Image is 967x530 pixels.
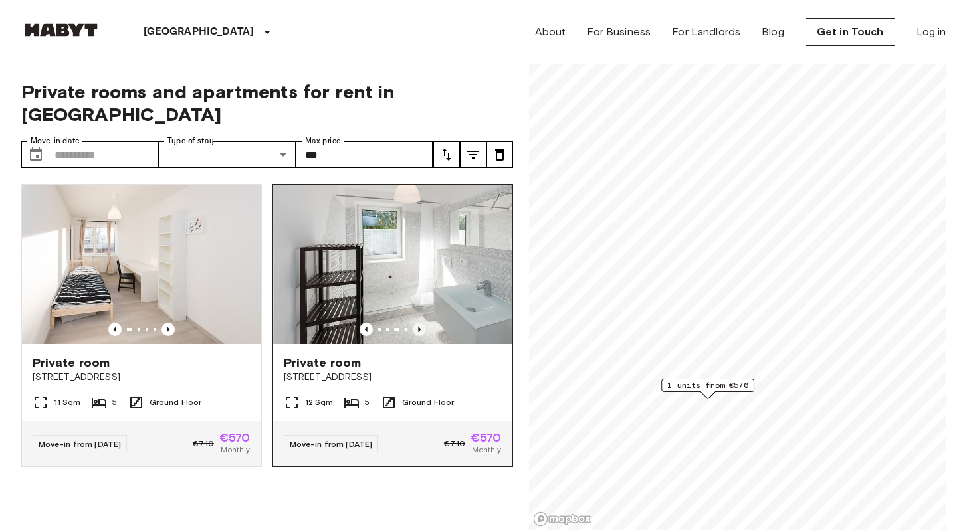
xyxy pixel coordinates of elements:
span: Move-in from [DATE] [39,439,122,449]
span: €710 [193,438,214,450]
span: 12 Sqm [305,397,334,408]
span: Move-in from [DATE] [290,439,373,449]
a: Log in [916,24,946,40]
a: Get in Touch [806,18,895,46]
a: Previous imagePrevious imagePrivate room[STREET_ADDRESS]12 Sqm5Ground FloorMove-in from [DATE]€71... [272,184,513,467]
span: [STREET_ADDRESS] [33,371,251,384]
span: Private rooms and apartments for rent in [GEOGRAPHIC_DATA] [21,80,513,126]
label: Max price [305,135,341,147]
button: Previous image [360,323,373,336]
span: Monthly [472,444,501,456]
img: Habyt [21,23,101,37]
img: Marketing picture of unit DE-02-073-03M [22,185,261,344]
span: Ground Floor [402,397,455,408]
a: Blog [762,24,784,40]
span: 5 [365,397,370,408]
span: €710 [444,438,465,450]
button: tune [460,141,486,168]
span: 5 [112,397,117,408]
span: €570 [219,432,251,444]
a: For Landlords [672,24,740,40]
span: [STREET_ADDRESS] [284,371,502,384]
button: Previous image [161,323,175,336]
span: Ground Floor [150,397,202,408]
p: [GEOGRAPHIC_DATA] [144,24,255,40]
a: Marketing picture of unit DE-02-073-03MPrevious imagePrevious imagePrivate room[STREET_ADDRESS]11... [21,184,262,467]
span: Private room [284,355,362,371]
button: Previous image [108,323,122,336]
button: Choose date [23,141,49,168]
img: Marketing picture of unit DE-02-067-04M [273,185,512,344]
div: Map marker [661,379,754,399]
span: Private room [33,355,110,371]
label: Move-in date [31,135,80,147]
a: For Business [587,24,651,40]
span: 1 units from €570 [667,379,748,391]
span: €570 [471,432,502,444]
button: tune [486,141,513,168]
span: 11 Sqm [54,397,81,408]
label: Type of stay [167,135,214,147]
span: Monthly [221,444,250,456]
button: tune [433,141,460,168]
a: About [535,24,566,40]
button: Previous image [413,323,426,336]
a: Mapbox logo [533,511,591,527]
